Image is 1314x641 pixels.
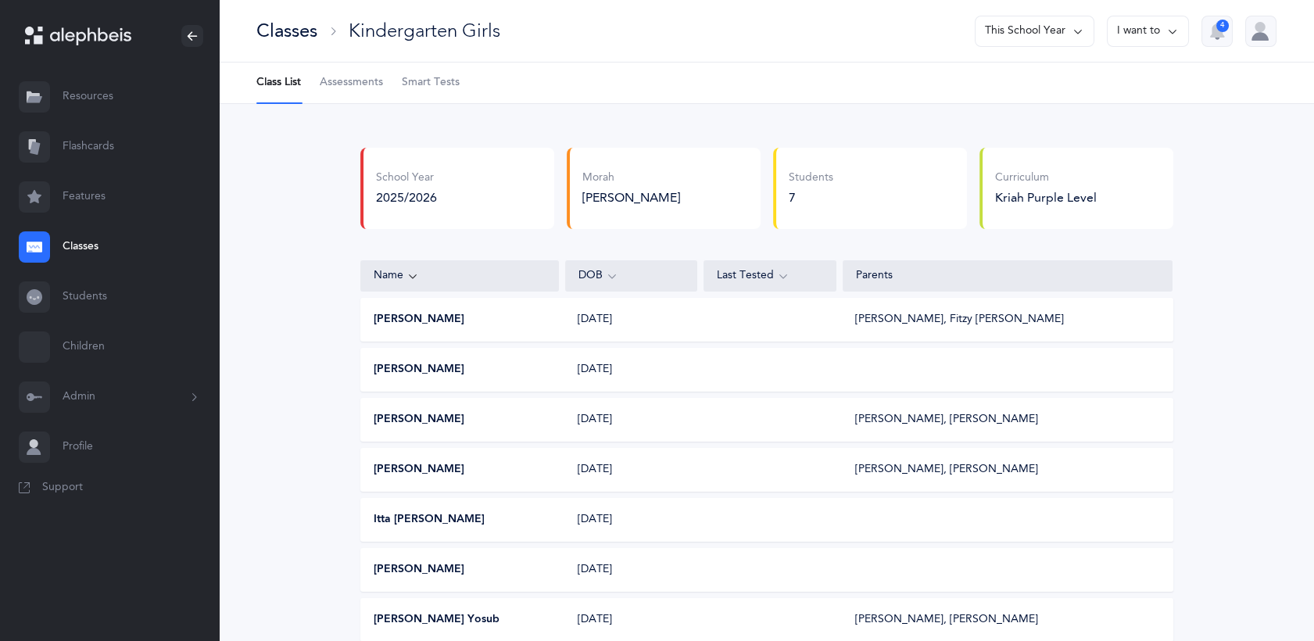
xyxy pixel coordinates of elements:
[374,267,546,285] div: Name
[565,512,697,528] div: [DATE]
[376,170,437,186] div: School Year
[1216,20,1229,32] div: 4
[565,462,697,478] div: [DATE]
[717,267,823,285] div: Last Tested
[856,268,1160,284] div: Parents
[975,16,1094,47] button: This School Year
[374,612,499,628] button: [PERSON_NAME] Yosub
[855,462,1038,478] div: [PERSON_NAME], [PERSON_NAME]
[995,170,1097,186] div: Curriculum
[565,412,697,428] div: [DATE]
[1107,16,1189,47] button: I want to
[855,412,1038,428] div: [PERSON_NAME], [PERSON_NAME]
[1201,16,1233,47] button: 4
[374,362,464,378] button: [PERSON_NAME]
[374,312,464,328] button: [PERSON_NAME]
[789,170,833,186] div: Students
[855,312,1064,328] div: [PERSON_NAME], Fitzy [PERSON_NAME]
[374,562,464,578] button: [PERSON_NAME]
[789,189,833,206] div: 7
[374,412,464,428] button: [PERSON_NAME]
[578,267,685,285] div: DOB
[374,512,485,528] button: Itta [PERSON_NAME]
[376,189,437,206] div: 2025/2026
[42,480,83,496] span: Support
[582,170,748,186] div: Morah
[402,75,460,91] span: Smart Tests
[582,189,748,206] div: [PERSON_NAME]
[1236,563,1295,622] iframe: Drift Widget Chat Controller
[565,312,697,328] div: [DATE]
[565,562,697,578] div: [DATE]
[320,75,383,91] span: Assessments
[374,462,464,478] button: [PERSON_NAME]
[349,18,500,44] div: Kindergarten Girls
[256,18,317,44] div: Classes
[565,612,697,628] div: [DATE]
[995,189,1097,206] div: Kriah Purple Level
[565,362,697,378] div: [DATE]
[855,612,1038,628] div: [PERSON_NAME], [PERSON_NAME]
